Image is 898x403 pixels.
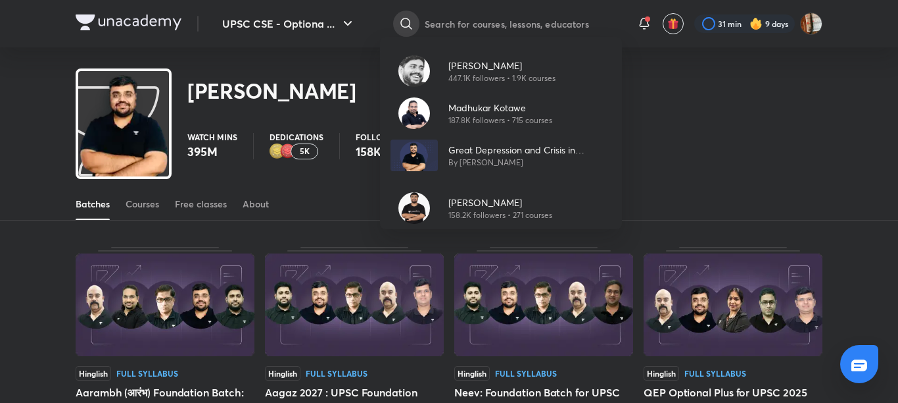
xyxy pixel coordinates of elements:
a: Avatar[PERSON_NAME]447.1K followers • 1.9K courses [380,50,622,92]
p: Madhukar Kotawe [448,101,552,115]
a: Avatar[PERSON_NAME]158.2K followers • 271 courses [380,187,622,229]
img: Avatar [398,55,430,87]
p: 187.8K followers • 715 courses [448,115,552,126]
p: 447.1K followers • 1.9K courses [448,72,555,84]
p: [PERSON_NAME] [448,196,552,209]
p: [PERSON_NAME] [448,59,555,72]
p: Great Depression and Crisis in Capitalism [448,143,611,157]
p: By [PERSON_NAME] [448,157,611,169]
img: Avatar [398,192,430,224]
img: Avatar [398,97,430,129]
img: Avatar [390,140,438,171]
a: AvatarMadhukar Kotawe187.8K followers • 715 courses [380,92,622,134]
p: 158.2K followers • 271 courses [448,209,552,221]
a: AvatarGreat Depression and Crisis in CapitalismBy [PERSON_NAME] [380,134,622,176]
